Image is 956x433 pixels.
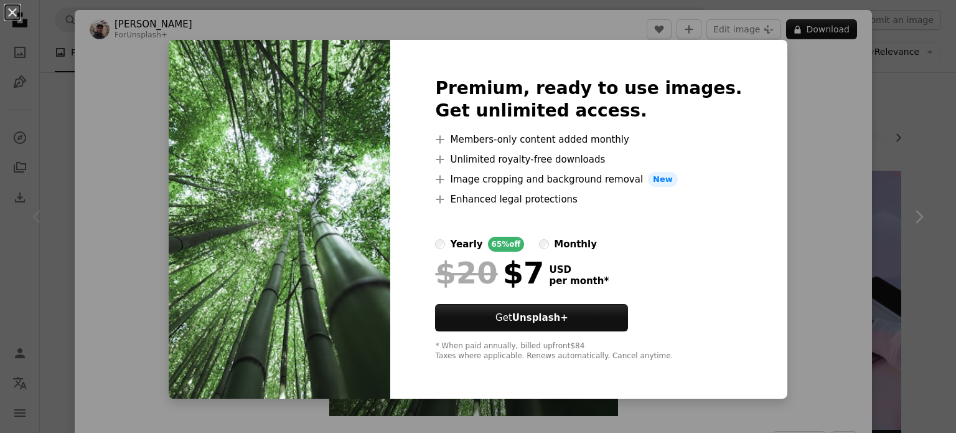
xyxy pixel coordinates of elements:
strong: Unsplash+ [512,312,568,323]
input: monthly [539,239,549,249]
span: USD [549,264,609,275]
input: yearly65%off [435,239,445,249]
div: yearly [450,237,482,252]
li: Image cropping and background removal [435,172,742,187]
h2: Premium, ready to use images. Get unlimited access. [435,77,742,122]
img: premium_photo-1675006717262-a8f9aed248a3 [169,40,390,399]
li: Unlimited royalty-free downloads [435,152,742,167]
li: Enhanced legal protections [435,192,742,207]
button: GetUnsplash+ [435,304,628,331]
div: monthly [554,237,597,252]
div: 65% off [488,237,525,252]
div: * When paid annually, billed upfront $84 Taxes where applicable. Renews automatically. Cancel any... [435,341,742,361]
span: New [648,172,678,187]
div: $7 [435,257,544,289]
span: per month * [549,275,609,287]
li: Members-only content added monthly [435,132,742,147]
span: $20 [435,257,497,289]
